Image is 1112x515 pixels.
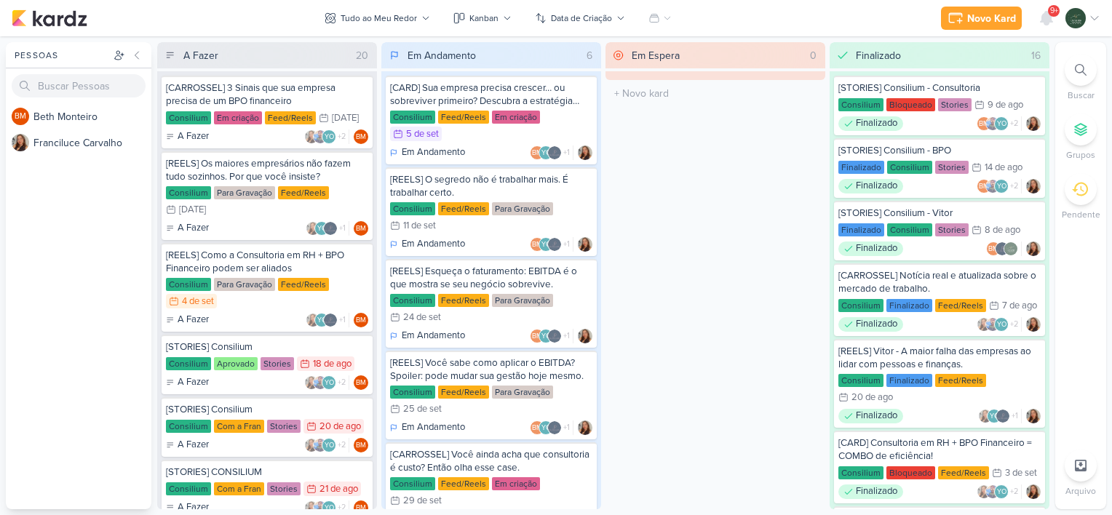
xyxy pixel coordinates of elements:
img: Franciluce Carvalho [304,438,319,452]
div: 5 de set [406,129,439,139]
p: A Fazer [178,221,209,236]
img: Jani Policarpo [995,241,1009,256]
img: Jani Policarpo [547,329,562,343]
div: Finalizado [886,374,932,387]
img: Guilherme Savio [985,179,1000,193]
div: Beth Monteiro [977,116,991,131]
div: Responsável: Franciluce Carvalho [578,420,592,435]
span: +2 [1009,180,1018,192]
li: Ctrl + F [1055,54,1106,102]
div: 29 de set [403,496,442,506]
img: kardz.app [12,9,87,27]
p: YO [325,380,334,387]
div: [STORIES] Consilium - BPO [838,144,1041,157]
div: Yasmin Oliveira [314,221,329,236]
div: [CARROSSEL] Você ainda acha que consultoria é custo? Então olha esse case. [390,448,592,474]
div: Em criação [492,477,540,490]
p: YO [997,489,1006,496]
img: Franciluce Carvalho [306,221,320,236]
div: [REELS] Os maiores empresários não fazem tudo sozinhos. Por que você insiste? [166,157,368,183]
div: 7 de ago [1002,301,1037,311]
p: BM [979,183,989,191]
div: Consilium [887,223,932,236]
p: Finalizado [856,484,897,499]
div: [CARD] Consultoria em RH + BPO Financeiro = COMBO de eficiência! [838,436,1041,463]
span: +1 [338,223,346,234]
div: Consilium [166,420,211,433]
img: Guilherme Savio [313,129,327,144]
div: Yasmin Oliveira [322,375,336,390]
p: YO [990,413,999,420]
div: Em Andamento [390,329,465,343]
div: Finalizado [856,48,901,63]
div: Em criação [214,111,262,124]
p: BM [356,317,366,324]
div: Colaboradores: Franciluce Carvalho, Guilherme Savio, Yasmin Oliveira, Jani Policarpo, DP & RH Aná... [977,317,1022,332]
div: Finalizado [838,241,903,256]
img: Guilherme Savio [313,438,327,452]
div: Beth Monteiro [530,420,544,435]
p: YO [325,505,334,512]
div: Beth Monteiro [354,438,368,452]
div: Consilium [838,98,883,111]
div: Responsável: Franciluce Carvalho [1026,116,1041,131]
div: [CARROSSEL] 3 Sinais que sua empresa precisa de um BPO financeiro [166,81,368,108]
div: A Fazer [183,48,218,63]
div: Para Gravação [492,294,553,307]
p: YO [997,121,1006,128]
span: +1 [1010,410,1018,422]
img: Franciluce Carvalho [306,313,320,327]
div: [CARROSSEL] Notícia real e atualizada sobre o mercado de trabalho. [838,269,1041,295]
div: [STORIES] Consilium - Vitor [838,207,1041,220]
p: YO [317,317,327,324]
p: A Fazer [178,500,209,515]
div: [CARD] Sua empresa precisa crescer… ou sobreviver primeiro? Descubra a estratégia certa. [390,81,592,108]
div: Feed/Reels [438,386,489,399]
div: Feed/Reels [938,466,989,479]
div: Responsável: Beth Monteiro [354,500,368,515]
div: Consilium [838,299,883,312]
div: Colaboradores: Franciluce Carvalho, Guilherme Savio, Yasmin Oliveira, Jani Policarpo, DP & RH Aná... [304,375,349,390]
span: +2 [336,131,346,143]
div: Beth Monteiro [354,500,368,515]
p: YO [541,333,551,340]
div: Beth Monteiro [354,313,368,327]
div: Para Gravação [492,202,553,215]
div: Pessoas [12,49,111,62]
div: 18 de ago [313,359,352,369]
p: Em Andamento [402,145,465,160]
span: +1 [338,314,346,326]
span: +2 [1009,319,1018,330]
div: Feed/Reels [438,477,489,490]
div: A Fazer [166,221,209,236]
span: +1 [562,147,570,159]
p: Finalizado [856,116,897,131]
p: YO [325,134,334,141]
p: Finalizado [856,409,897,423]
img: Franciluce Carvalho [578,145,592,160]
img: Guilherme Savio [985,317,1000,332]
div: A Fazer [166,313,209,327]
div: Responsável: Franciluce Carvalho [1026,241,1041,256]
span: +2 [1009,486,1018,498]
div: Consilium [390,202,435,215]
img: Franciluce Carvalho [304,500,319,515]
p: YO [541,241,551,249]
div: Yasmin Oliveira [987,409,1001,423]
div: Stories [261,357,294,370]
div: F r a n c i l u c e C a r v a l h o [33,135,151,151]
div: Responsável: Franciluce Carvalho [1026,317,1041,332]
div: Yasmin Oliveira [539,145,553,160]
div: Yasmin Oliveira [539,329,553,343]
div: A Fazer [166,500,209,515]
input: + Novo kard [608,83,822,104]
img: Guilherme Savio [313,500,327,515]
div: Finalizado [838,161,884,174]
img: Franciluce Carvalho [1026,484,1041,499]
p: BM [532,241,542,249]
span: +2 [336,377,346,388]
div: Colaboradores: Beth Monteiro, Yasmin Oliveira, Jani Policarpo, DP & RH Análise Consultiva [530,329,573,343]
span: +2 [336,502,346,514]
div: [STORIES] CONSILIUM [166,466,368,479]
div: Yasmin Oliveira [994,116,1009,131]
